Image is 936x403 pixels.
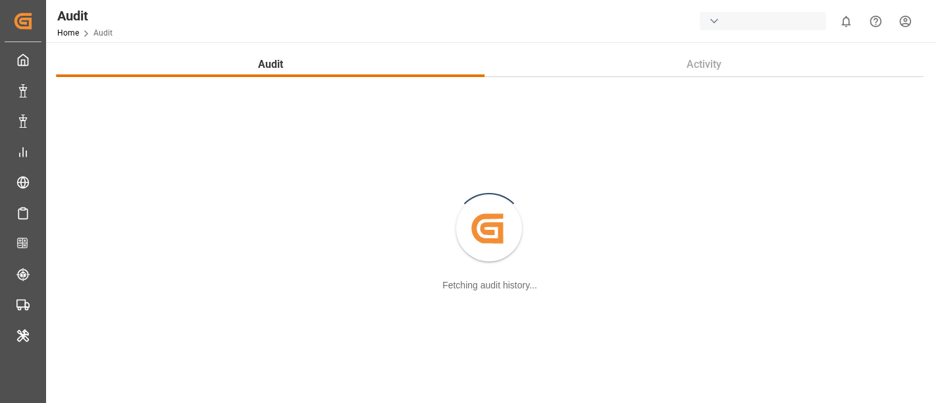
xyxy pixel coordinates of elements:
button: Help Center [861,7,891,36]
button: Audit [56,52,485,77]
span: Audit [253,57,288,72]
span: Activity [681,57,727,72]
button: Activity [485,52,924,77]
div: Fetching audit history... [442,279,537,292]
button: show 0 new notifications [831,7,861,36]
div: Audit [57,6,113,26]
a: Home [57,28,79,38]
